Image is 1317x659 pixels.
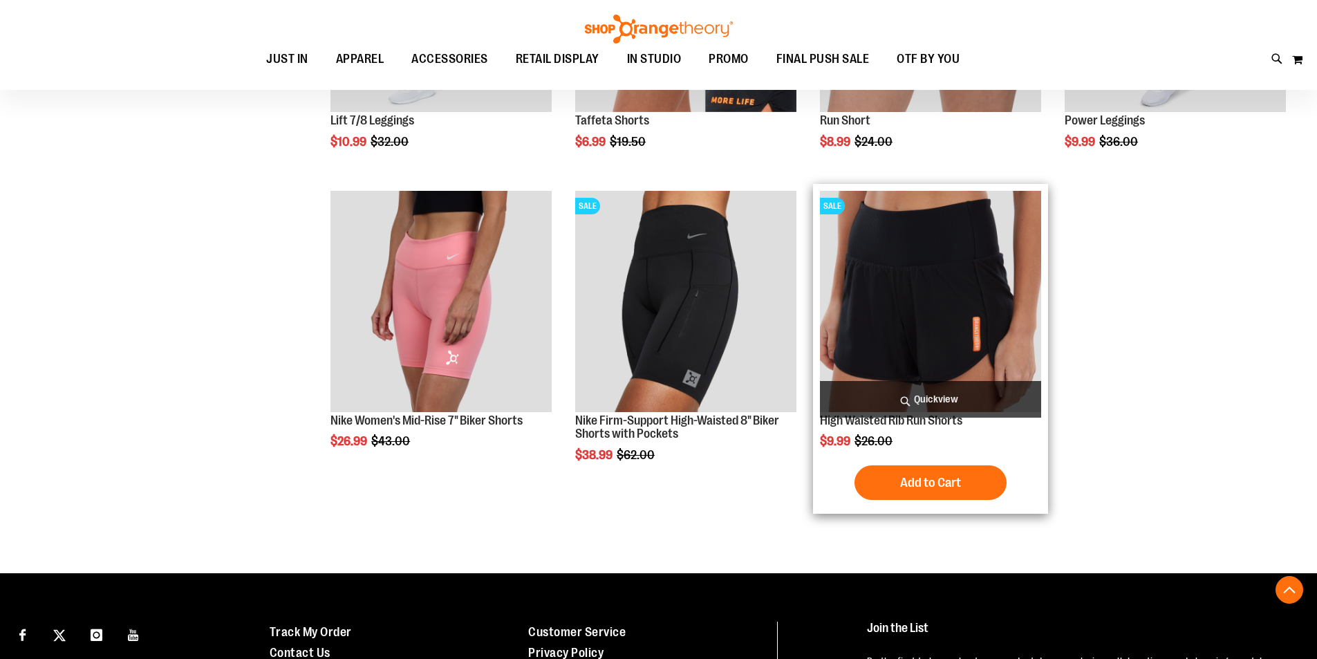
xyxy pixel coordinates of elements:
[10,622,35,646] a: Visit our Facebook page
[371,135,411,149] span: $32.00
[854,434,895,448] span: $26.00
[336,44,384,75] span: APPAREL
[516,44,599,75] span: RETAIL DISPLAY
[575,198,600,214] span: SALE
[398,44,502,75] a: ACCESSORIES
[897,44,960,75] span: OTF BY YOU
[820,434,852,448] span: $9.99
[1099,135,1140,149] span: $36.00
[322,44,398,75] a: APPAREL
[575,191,796,412] img: Product image for Nike Firm-Support High-Waisted 8in Biker Shorts with Pockets
[502,44,613,75] a: RETAIL DISPLAY
[776,44,870,75] span: FINAL PUSH SALE
[610,135,648,149] span: $19.50
[854,465,1007,500] button: Add to Cart
[813,184,1048,514] div: product
[575,113,649,127] a: Taffeta Shorts
[84,622,109,646] a: Visit our Instagram page
[1276,576,1303,604] button: Back To Top
[371,434,412,448] span: $43.00
[900,475,961,490] span: Add to Cart
[330,191,552,412] img: Product image for Nike Mid-Rise 7in Biker Shorts
[330,434,369,448] span: $26.99
[330,414,523,427] a: Nike Women's Mid-Rise 7" Biker Shorts
[854,135,895,149] span: $24.00
[528,625,626,639] a: Customer Service
[867,622,1285,647] h4: Join the List
[709,44,749,75] span: PROMO
[1065,113,1145,127] a: Power Leggings
[763,44,884,75] a: FINAL PUSH SALE
[330,135,368,149] span: $10.99
[820,381,1041,418] a: Quickview
[252,44,322,75] a: JUST IN
[613,44,695,75] a: IN STUDIO
[883,44,973,75] a: OTF BY YOU
[820,135,852,149] span: $8.99
[575,414,779,441] a: Nike Firm-Support High-Waisted 8" Biker Shorts with Pockets
[1065,135,1097,149] span: $9.99
[820,191,1041,412] img: High Waisted Rib Run Shorts
[411,44,488,75] span: ACCESSORIES
[575,135,608,149] span: $6.99
[48,622,72,646] a: Visit our X page
[820,191,1041,414] a: High Waisted Rib Run ShortsSALE
[53,629,66,642] img: Twitter
[820,414,962,427] a: High Waisted Rib Run Shorts
[695,44,763,75] a: PROMO
[575,191,796,414] a: Product image for Nike Firm-Support High-Waisted 8in Biker Shorts with PocketsSALE
[583,15,735,44] img: Shop Orangetheory
[820,198,845,214] span: SALE
[324,184,559,484] div: product
[270,625,352,639] a: Track My Order
[617,448,657,462] span: $62.00
[568,184,803,497] div: product
[122,622,146,646] a: Visit our Youtube page
[330,191,552,414] a: Product image for Nike Mid-Rise 7in Biker Shorts
[820,113,870,127] a: Run Short
[627,44,682,75] span: IN STUDIO
[330,113,414,127] a: Lift 7/8 Leggings
[266,44,308,75] span: JUST IN
[575,448,615,462] span: $38.99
